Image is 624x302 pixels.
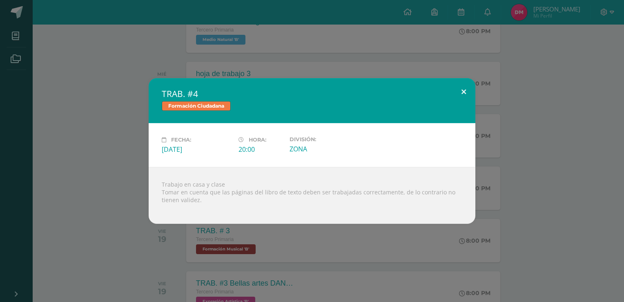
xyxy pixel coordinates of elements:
div: Trabajo en casa y clase Tomar en cuenta que las páginas del libro de texto deben ser trabajadas c... [149,167,475,224]
div: ZONA [290,144,360,153]
span: Hora: [249,137,266,143]
span: Formación Ciudadana [162,101,231,111]
label: División: [290,136,360,142]
div: [DATE] [162,145,232,154]
div: 20:00 [238,145,283,154]
span: Fecha: [171,137,191,143]
h2: TRAB. #4 [162,88,462,99]
button: Close (Esc) [452,78,475,106]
